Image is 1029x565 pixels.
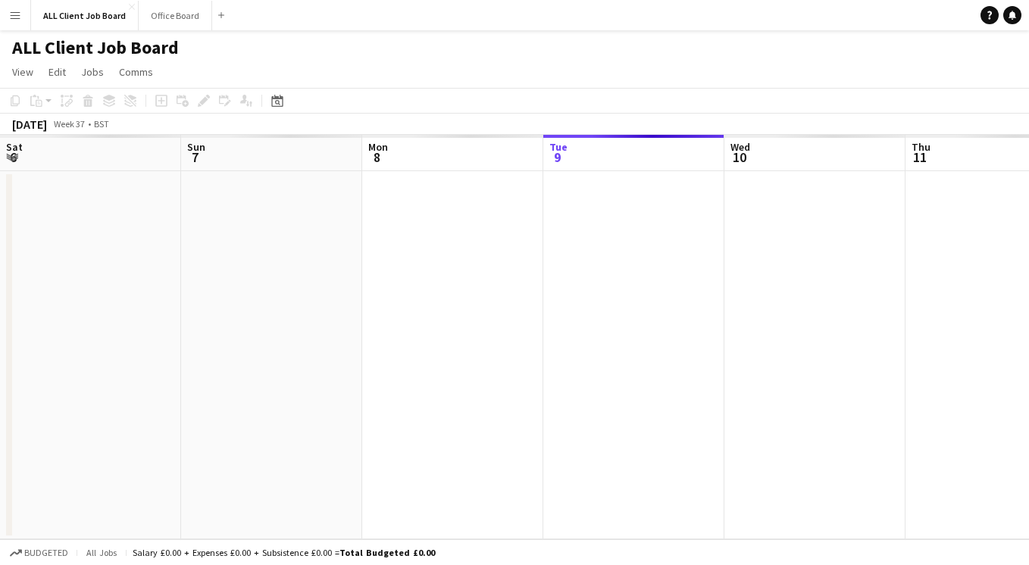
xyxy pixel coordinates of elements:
a: Comms [113,62,159,82]
button: Budgeted [8,545,70,561]
button: Office Board [139,1,212,30]
span: Wed [730,140,750,154]
span: 10 [728,148,750,166]
div: Salary £0.00 + Expenses £0.00 + Subsistence £0.00 = [133,547,435,558]
span: View [12,65,33,79]
a: Edit [42,62,72,82]
div: BST [94,118,109,130]
span: Sat [6,140,23,154]
h1: ALL Client Job Board [12,36,179,59]
span: Tue [549,140,568,154]
span: Total Budgeted £0.00 [339,547,435,558]
span: 7 [185,148,205,166]
span: 6 [4,148,23,166]
span: Edit [48,65,66,79]
a: View [6,62,39,82]
span: Mon [368,140,388,154]
span: 9 [547,148,568,166]
span: All jobs [83,547,120,558]
span: 11 [909,148,930,166]
span: Sun [187,140,205,154]
span: Jobs [81,65,104,79]
span: Thu [912,140,930,154]
a: Jobs [75,62,110,82]
span: 8 [366,148,388,166]
span: Week 37 [50,118,88,130]
div: [DATE] [12,117,47,132]
span: Comms [119,65,153,79]
span: Budgeted [24,548,68,558]
button: ALL Client Job Board [31,1,139,30]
